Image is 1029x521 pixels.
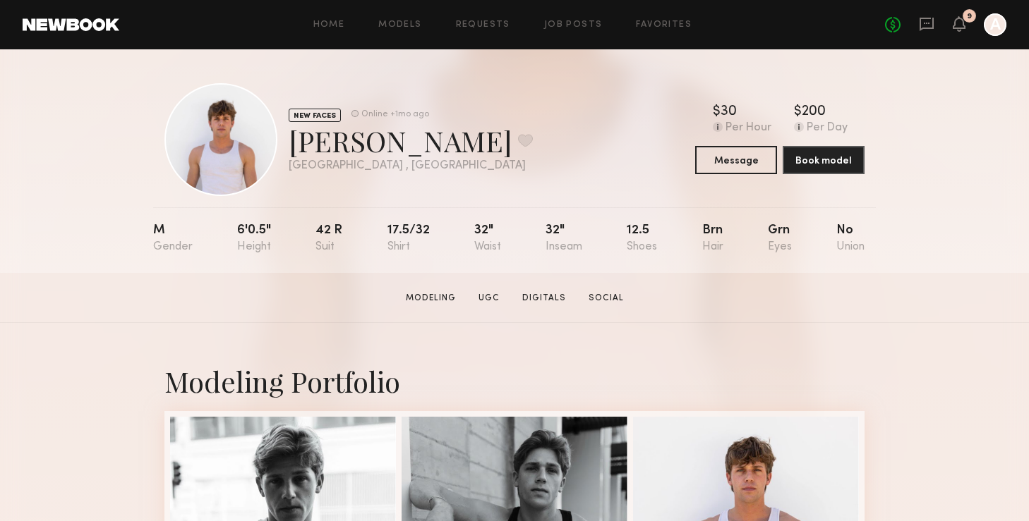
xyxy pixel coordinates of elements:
[544,20,603,30] a: Job Posts
[721,105,737,119] div: 30
[164,362,865,400] div: Modeling Portfolio
[237,224,271,253] div: 6'0.5"
[636,20,692,30] a: Favorites
[387,224,430,253] div: 17.5/32
[400,292,462,305] a: Modeling
[517,292,572,305] a: Digitals
[313,20,345,30] a: Home
[289,160,533,172] div: [GEOGRAPHIC_DATA] , [GEOGRAPHIC_DATA]
[807,122,848,135] div: Per Day
[984,13,1006,36] a: A
[378,20,421,30] a: Models
[289,109,341,122] div: NEW FACES
[315,224,342,253] div: 42 r
[783,146,865,174] button: Book model
[474,224,501,253] div: 32"
[583,292,630,305] a: Social
[546,224,582,253] div: 32"
[627,224,657,253] div: 12.5
[473,292,505,305] a: UGC
[456,20,510,30] a: Requests
[289,122,533,159] div: [PERSON_NAME]
[713,105,721,119] div: $
[802,105,826,119] div: 200
[702,224,723,253] div: Brn
[695,146,777,174] button: Message
[794,105,802,119] div: $
[153,224,193,253] div: M
[726,122,771,135] div: Per Hour
[361,110,429,119] div: Online +1mo ago
[967,13,972,20] div: 9
[836,224,865,253] div: No
[768,224,792,253] div: Grn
